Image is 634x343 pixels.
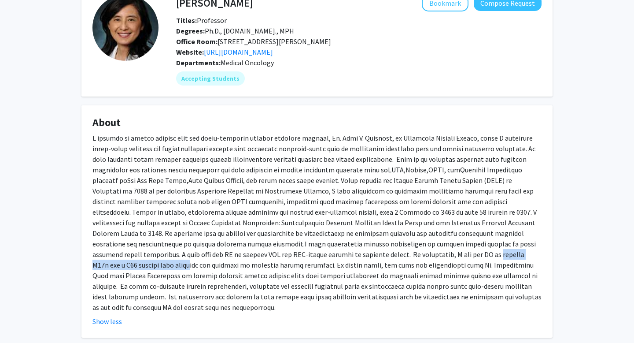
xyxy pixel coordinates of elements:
mat-chip: Accepting Students [176,71,245,86]
a: Opens in a new tab [204,48,273,56]
b: Departments: [176,58,221,67]
b: Degrees: [176,26,205,35]
span: Professor [176,16,227,25]
span: Ph.D., [DOMAIN_NAME]., MPH [176,26,294,35]
b: Website: [176,48,204,56]
span: Medical Oncology [221,58,274,67]
b: Titles: [176,16,197,25]
button: Show less [92,316,122,327]
iframe: Chat [7,303,37,336]
b: Office Room: [176,37,217,46]
span: [STREET_ADDRESS][PERSON_NAME] [176,37,331,46]
h4: About [92,116,542,129]
div: L ipsumdo si ametco adipisc elit sed doeiu-temporin utlabor etdolore magnaal, En. Admi V. Quisnos... [92,133,542,313]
